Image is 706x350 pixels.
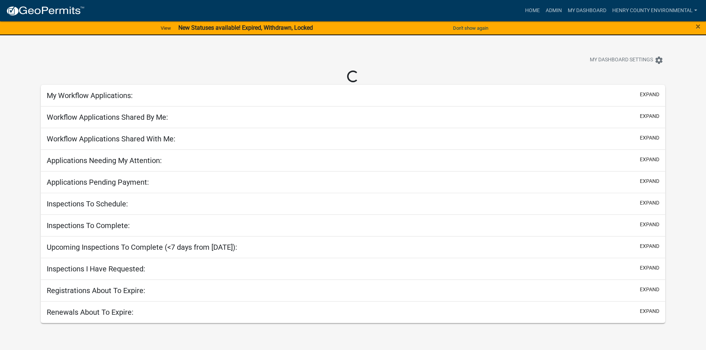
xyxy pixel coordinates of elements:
h5: My Workflow Applications: [47,91,133,100]
span: × [696,21,700,32]
h5: Applications Pending Payment: [47,178,149,187]
button: expand [640,177,659,185]
h5: Inspections To Complete: [47,221,130,230]
button: expand [640,91,659,98]
a: Admin [543,4,565,18]
button: expand [640,307,659,315]
button: expand [640,134,659,142]
button: expand [640,199,659,207]
a: Henry County Environmental [609,4,700,18]
h5: Upcoming Inspections To Complete (<7 days from [DATE]): [47,243,237,252]
h5: Inspections I Have Requested: [47,264,145,273]
button: expand [640,221,659,228]
button: expand [640,156,659,163]
button: expand [640,112,659,120]
button: Don't show again [450,22,491,34]
a: My Dashboard [565,4,609,18]
h5: Applications Needing My Attention: [47,156,162,165]
h5: Inspections To Schedule: [47,199,128,208]
button: expand [640,264,659,272]
h5: Workflow Applications Shared By Me: [47,113,168,122]
span: My Dashboard Settings [590,56,653,65]
a: Home [522,4,543,18]
button: Close [696,22,700,31]
button: expand [640,286,659,293]
h5: Registrations About To Expire: [47,286,145,295]
button: expand [640,242,659,250]
h5: Workflow Applications Shared With Me: [47,134,175,143]
i: settings [655,56,663,65]
a: View [158,22,174,34]
strong: New Statuses available! Expired, Withdrawn, Locked [178,24,313,31]
button: My Dashboard Settingssettings [584,53,669,67]
h5: Renewals About To Expire: [47,308,133,317]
